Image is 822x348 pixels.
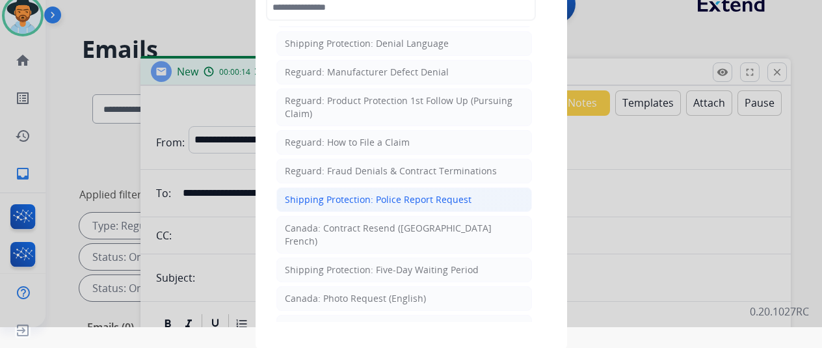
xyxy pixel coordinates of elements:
div: Canada: Photo Request (English) [285,292,426,305]
div: Shipping Protection: Five-Day Waiting Period [285,263,479,276]
div: Reguard: Product Protection 1st Follow Up (Pursuing Claim) [285,94,524,120]
div: Shipping Protection: Police Report Request [285,193,471,206]
div: Extend: Fraud: Suspicious / Fraudulent [285,321,454,334]
div: Reguard: Manufacturer Defect Denial [285,66,449,79]
div: Reguard: Fraud Denials & Contract Terminations [285,165,497,178]
div: Shipping Protection: Denial Language [285,37,449,50]
div: Canada: Contract Resend ([GEOGRAPHIC_DATA] French) [285,222,524,248]
div: Reguard: How to File a Claim [285,136,410,149]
